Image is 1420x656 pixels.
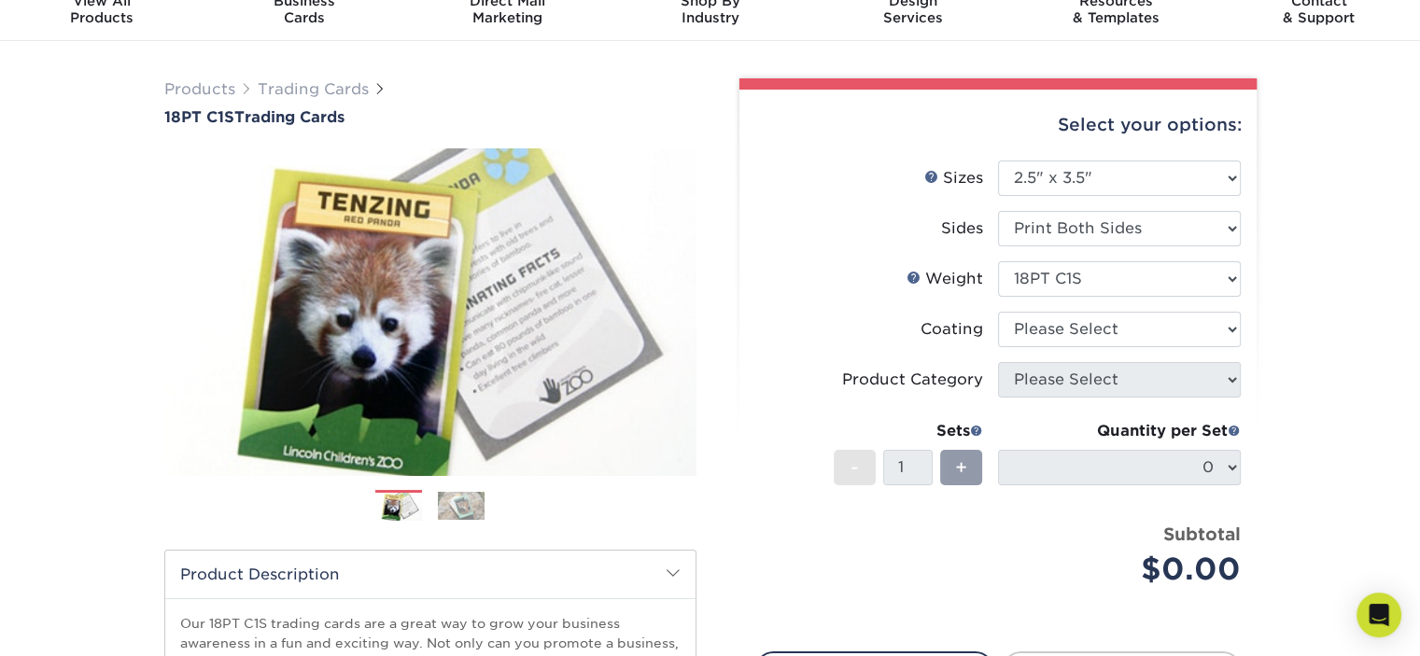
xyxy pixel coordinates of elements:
[941,217,983,240] div: Sides
[851,454,859,482] span: -
[1012,547,1241,592] div: $0.00
[164,108,696,126] h1: Trading Cards
[907,268,983,290] div: Weight
[842,369,983,391] div: Product Category
[164,108,234,126] span: 18PT C1S
[164,128,696,495] img: 18PT C1S 01
[955,454,967,482] span: +
[165,551,696,598] h2: Product Description
[375,491,422,523] img: Trading Cards 01
[438,492,485,520] img: Trading Cards 02
[164,108,696,126] a: 18PT C1STrading Cards
[834,420,983,442] div: Sets
[164,80,235,98] a: Products
[1357,593,1401,637] div: Open Intercom Messenger
[921,318,983,341] div: Coating
[998,420,1241,442] div: Quantity per Set
[754,90,1242,161] div: Select your options:
[924,167,983,189] div: Sizes
[258,80,369,98] a: Trading Cards
[1163,523,1241,544] strong: Subtotal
